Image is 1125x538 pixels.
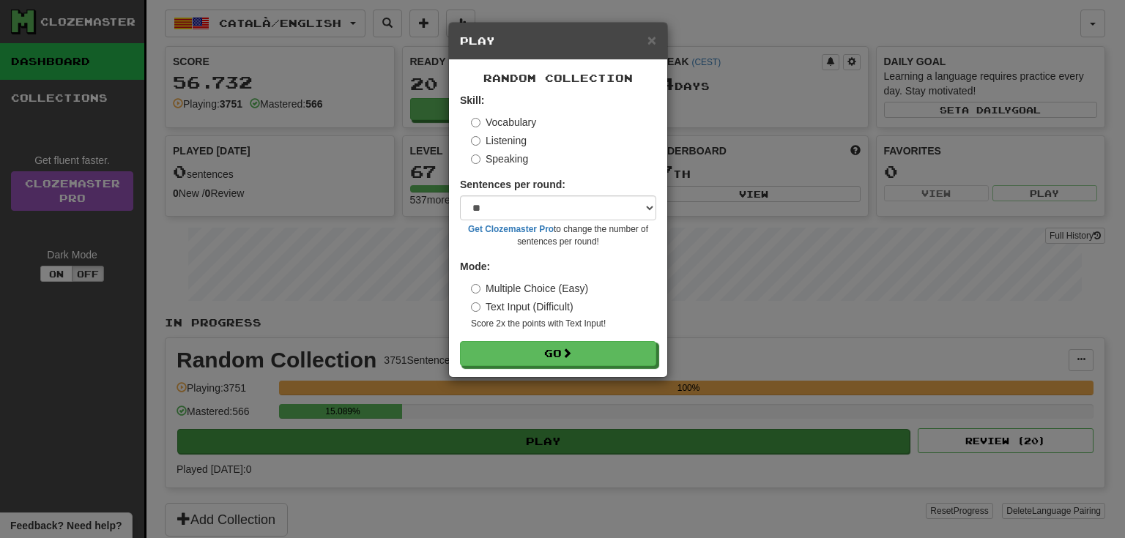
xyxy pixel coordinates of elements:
[471,152,528,166] label: Speaking
[471,281,588,296] label: Multiple Choice (Easy)
[471,284,480,294] input: Multiple Choice (Easy)
[483,72,633,84] span: Random Collection
[471,136,480,146] input: Listening
[471,118,480,127] input: Vocabulary
[471,133,527,148] label: Listening
[460,94,484,106] strong: Skill:
[460,34,656,48] h5: Play
[471,154,480,164] input: Speaking
[471,302,480,312] input: Text Input (Difficult)
[471,115,536,130] label: Vocabulary
[468,224,554,234] a: Get Clozemaster Pro
[471,318,656,330] small: Score 2x the points with Text Input !
[471,299,573,314] label: Text Input (Difficult)
[460,223,656,248] small: to change the number of sentences per round!
[460,177,565,192] label: Sentences per round:
[647,32,656,48] button: Close
[647,31,656,48] span: ×
[460,341,656,366] button: Go
[460,261,490,272] strong: Mode:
